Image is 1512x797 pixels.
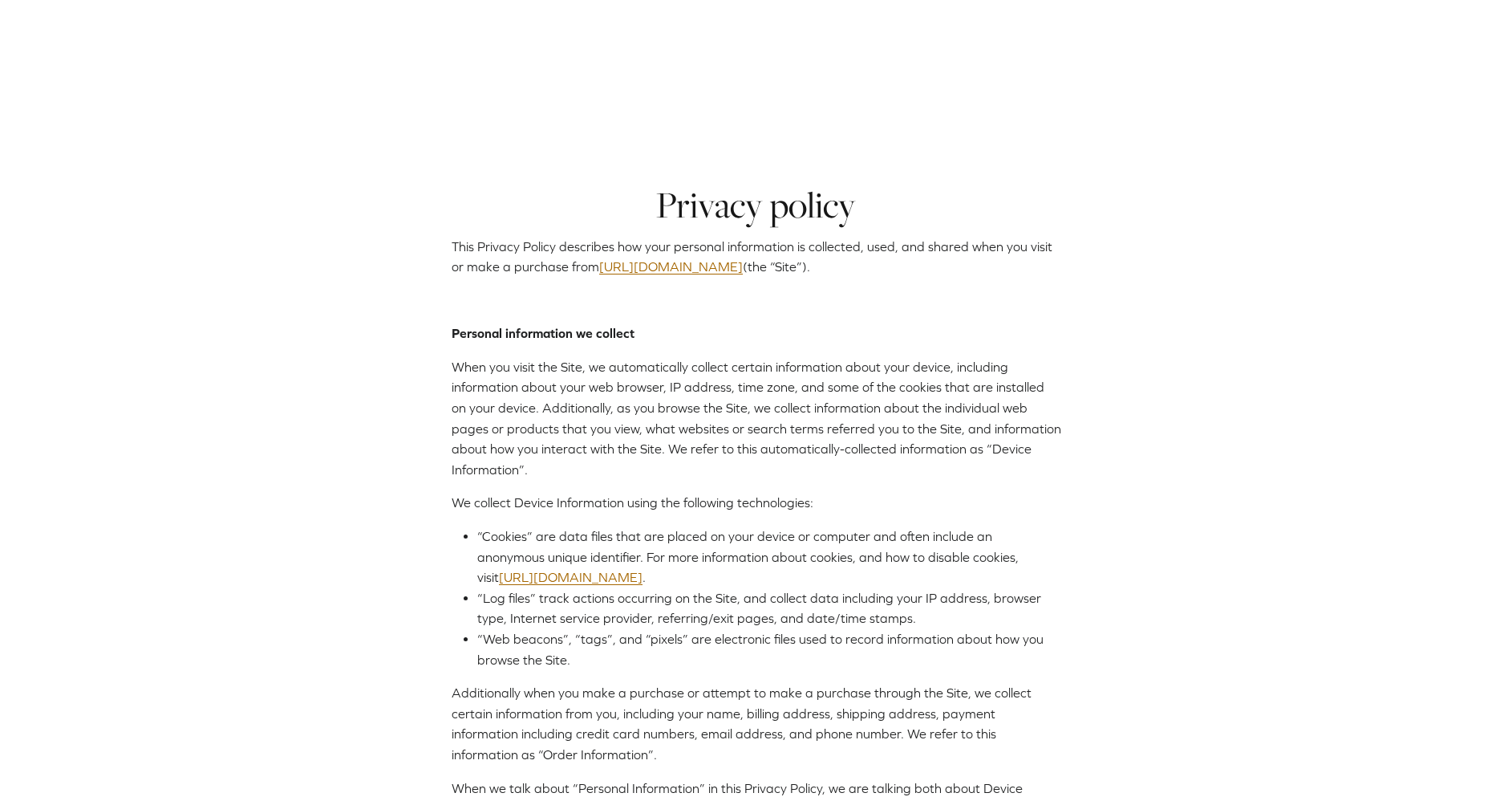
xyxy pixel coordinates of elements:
[499,570,642,585] a: [URL][DOMAIN_NAME]
[452,360,1061,477] span: When you visit the Site, we automatically collect certain information about your device, includin...
[477,632,1044,667] span: “Web beacons”, “tags”, and “pixels” are electronic files used to record information about how you...
[599,259,743,274] span: [URL][DOMAIN_NAME]
[743,259,810,274] span: (the “Site”).
[452,326,634,340] b: Personal information we collect
[477,591,1041,626] span: “Log files” track actions occurring on the Site, and collect data including your IP address, brow...
[452,685,1032,762] span: Additionally when you make a purchase or attempt to make a purchase through the Site, we collect ...
[599,259,743,274] a: [URL][DOMAIN_NAME]
[452,239,1052,274] span: This Privacy Policy describes how your personal information is collected, used, and shared when y...
[477,529,1019,585] span: “Cookies” are data files that are placed on your device or computer and often include an anonymou...
[452,182,1061,229] h1: Privacy policy
[452,495,813,510] span: We collect Device Information using the following technologies:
